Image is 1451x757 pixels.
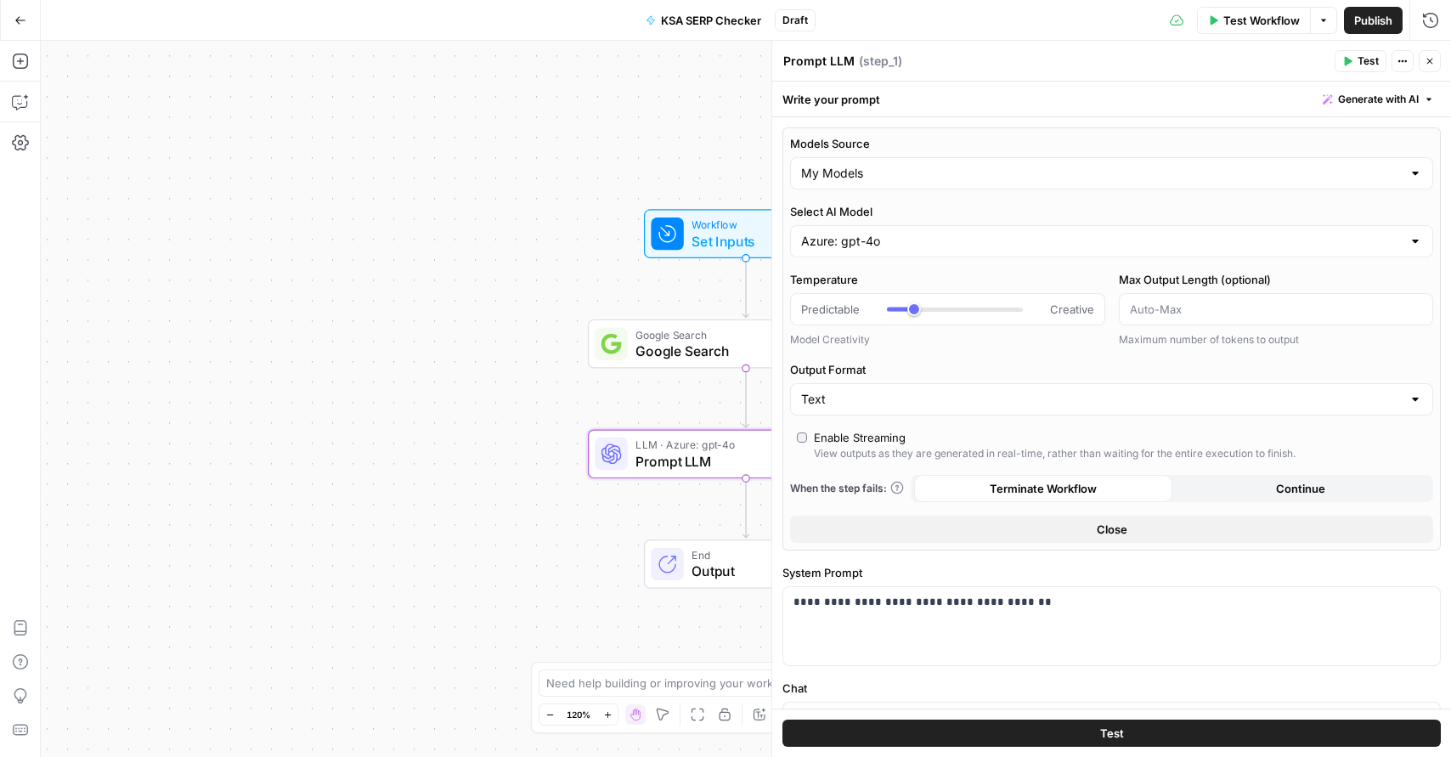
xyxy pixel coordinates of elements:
[692,561,830,581] span: Output
[801,233,1402,250] input: Azure: gpt-4o
[801,165,1402,182] input: My Models
[1119,332,1434,347] div: Maximum number of tokens to output
[790,361,1433,378] label: Output Format
[635,451,850,472] span: Prompt LLM
[1316,88,1441,110] button: Generate with AI
[1338,92,1419,107] span: Generate with AI
[742,478,748,538] g: Edge from step_1 to end
[588,430,904,479] div: LLM · Azure: gpt-4oPrompt LLMStep 1
[790,203,1433,220] label: Select AI Model
[1335,50,1386,72] button: Test
[1354,12,1392,29] span: Publish
[692,547,830,563] span: End
[635,437,850,453] span: LLM · Azure: gpt-4o
[772,82,1451,116] div: Write your prompt
[782,720,1441,747] button: Test
[742,369,748,428] g: Edge from step_2 to step_1
[790,135,1433,152] label: Models Source
[1276,480,1325,497] span: Continue
[783,53,855,70] textarea: Prompt LLM
[742,258,748,318] g: Edge from start to step_2
[801,391,1402,408] input: Text
[1223,12,1300,29] span: Test Workflow
[635,326,848,342] span: Google Search
[814,429,906,446] div: Enable Streaming
[782,564,1441,581] label: System Prompt
[692,231,793,251] span: Set Inputs
[1050,301,1094,318] span: Creative
[797,432,807,443] input: Enable StreamingView outputs as they are generated in real-time, rather than waiting for the enti...
[782,680,1441,697] label: Chat
[635,341,848,361] span: Google Search
[1172,475,1431,502] button: Continue
[588,319,904,369] div: Google SearchGoogle SearchStep 2
[1130,301,1423,318] input: Auto-Max
[790,332,1105,347] div: Model Creativity
[1344,7,1403,34] button: Publish
[661,12,761,29] span: KSA SERP Checker
[790,271,1105,288] label: Temperature
[692,217,793,233] span: Workflow
[859,53,902,70] span: ( step_1 )
[782,13,808,28] span: Draft
[801,301,860,318] span: Predictable
[790,516,1433,543] button: Close
[588,540,904,589] div: EndOutput
[1358,54,1379,69] span: Test
[588,209,904,258] div: WorkflowSet InputsInputs
[567,708,590,721] span: 120%
[1100,725,1124,742] span: Test
[790,481,904,496] a: When the step fails:
[1119,271,1434,288] label: Max Output Length (optional)
[635,7,771,34] button: KSA SERP Checker
[1097,521,1127,538] span: Close
[814,446,1296,461] div: View outputs as they are generated in real-time, rather than waiting for the entire execution to ...
[990,480,1097,497] span: Terminate Workflow
[1197,7,1310,34] button: Test Workflow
